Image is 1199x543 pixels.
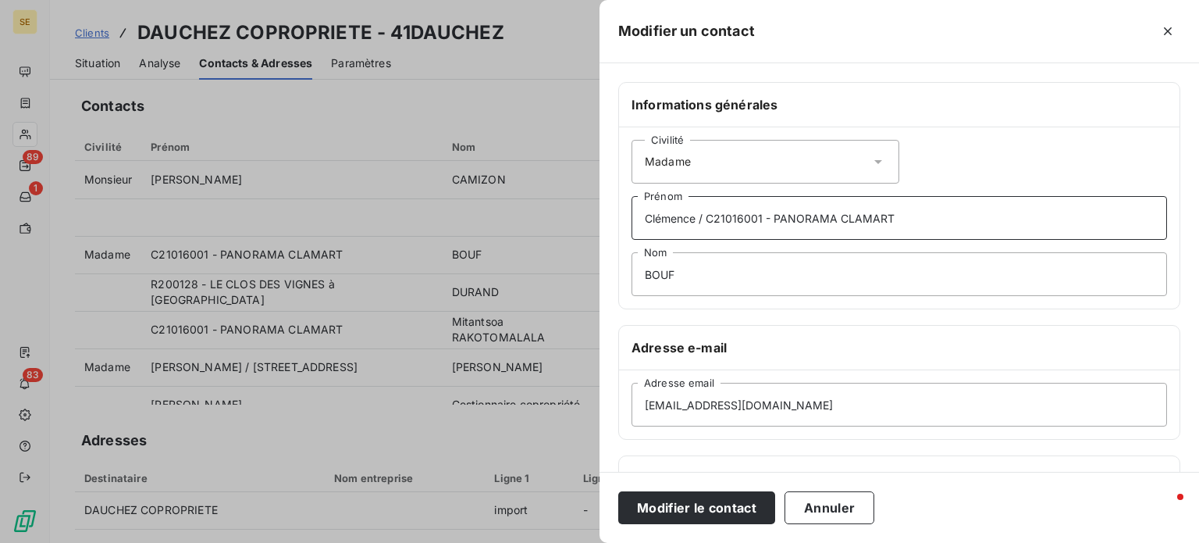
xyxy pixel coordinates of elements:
button: Annuler [785,491,874,524]
h5: Modifier un contact [618,20,755,42]
input: placeholder [632,383,1167,427]
h6: Informations générales [632,95,1167,114]
input: placeholder [632,252,1167,296]
input: placeholder [632,196,1167,240]
button: Modifier le contact [618,491,775,524]
h6: Téléphones [632,469,1167,488]
h6: Adresse e-mail [632,338,1167,357]
span: Madame [645,154,691,170]
iframe: Intercom live chat [1146,490,1183,527]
